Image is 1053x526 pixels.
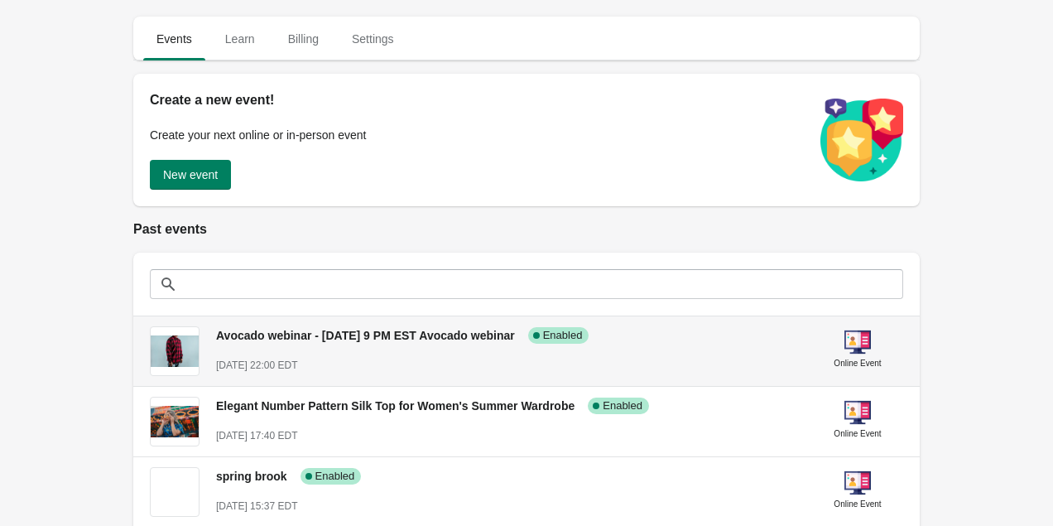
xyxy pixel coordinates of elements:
[339,24,407,54] span: Settings
[216,470,287,483] span: spring brook
[133,220,920,239] h2: Past events
[834,496,881,513] div: Online Event
[150,160,231,190] button: New event
[834,355,881,372] div: Online Event
[275,24,332,54] span: Billing
[844,470,871,496] img: online-event-5d64391802a09ceff1f8b055f10f5880.png
[143,24,205,54] span: Events
[151,406,199,438] img: Elegant Number Pattern Silk Top for Women's Summer Wardrobe
[543,329,583,342] span: Enabled
[315,470,355,483] span: Enabled
[216,329,515,342] span: Avocado webinar - [DATE] 9 PM EST Avocado webinar
[216,430,297,442] span: [DATE] 17:40 EDT
[834,426,881,442] div: Online Event
[216,360,297,371] span: [DATE] 22:00 EDT
[150,90,804,110] h2: Create a new event!
[212,24,268,54] span: Learn
[844,399,871,426] img: online-event-5d64391802a09ceff1f8b055f10f5880.png
[151,335,199,368] img: Avocado webinar - July 6th @ 9 PM EST Avocado webinar
[150,127,804,143] p: Create your next online or in-person event
[216,399,575,413] span: Elegant Number Pattern Silk Top for Women's Summer Wardrobe
[163,168,218,181] span: New event
[844,329,871,355] img: online-event-5d64391802a09ceff1f8b055f10f5880.png
[603,399,642,413] span: Enabled
[216,500,297,512] span: [DATE] 15:37 EDT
